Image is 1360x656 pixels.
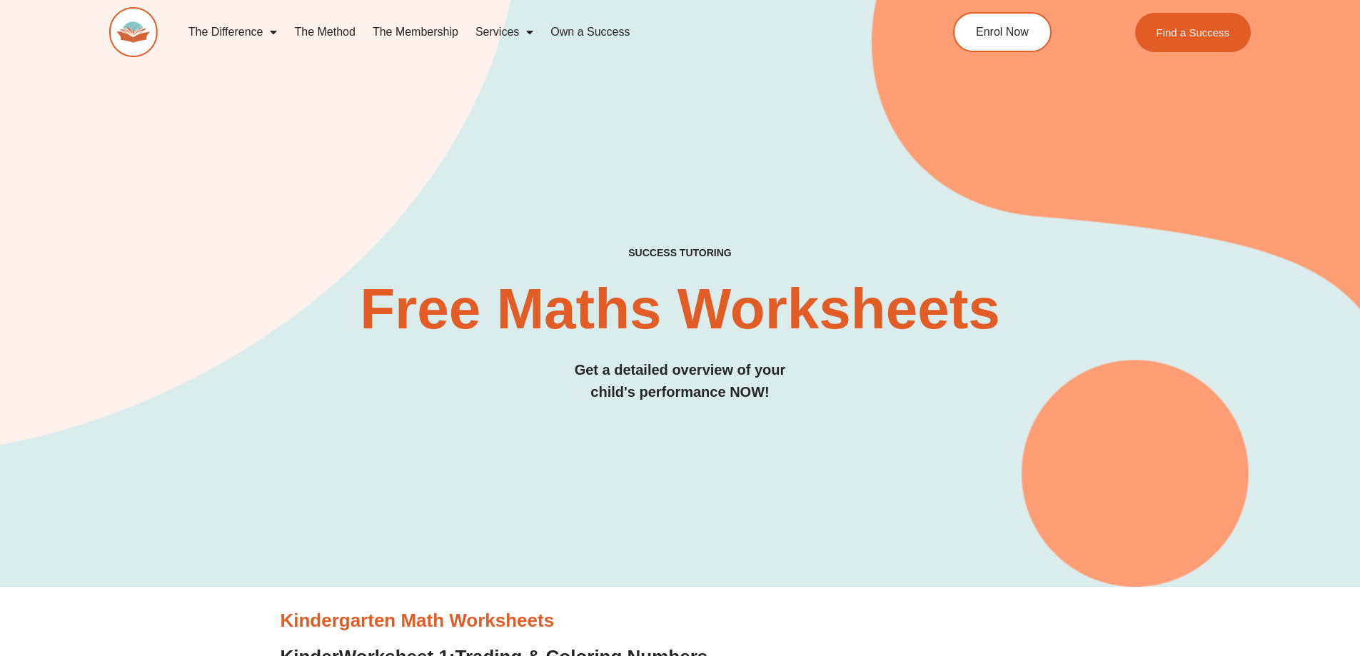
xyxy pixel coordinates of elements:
[953,12,1052,52] a: Enrol Now
[109,247,1251,259] h4: SUCCESS TUTORING​
[109,359,1251,403] h3: Get a detailed overview of your child's performance NOW!
[281,609,1080,633] h3: Kindergarten Math Worksheets
[286,16,363,49] a: The Method
[364,16,467,49] a: The Membership
[1122,495,1360,656] iframe: Chat Widget
[542,16,638,49] a: Own a Success
[180,16,286,49] a: The Difference
[467,16,542,49] a: Services
[180,16,888,49] nav: Menu
[976,26,1029,38] span: Enrol Now
[1157,27,1230,38] span: Find a Success
[1135,13,1251,52] a: Find a Success
[109,281,1251,338] h2: Free Maths Worksheets​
